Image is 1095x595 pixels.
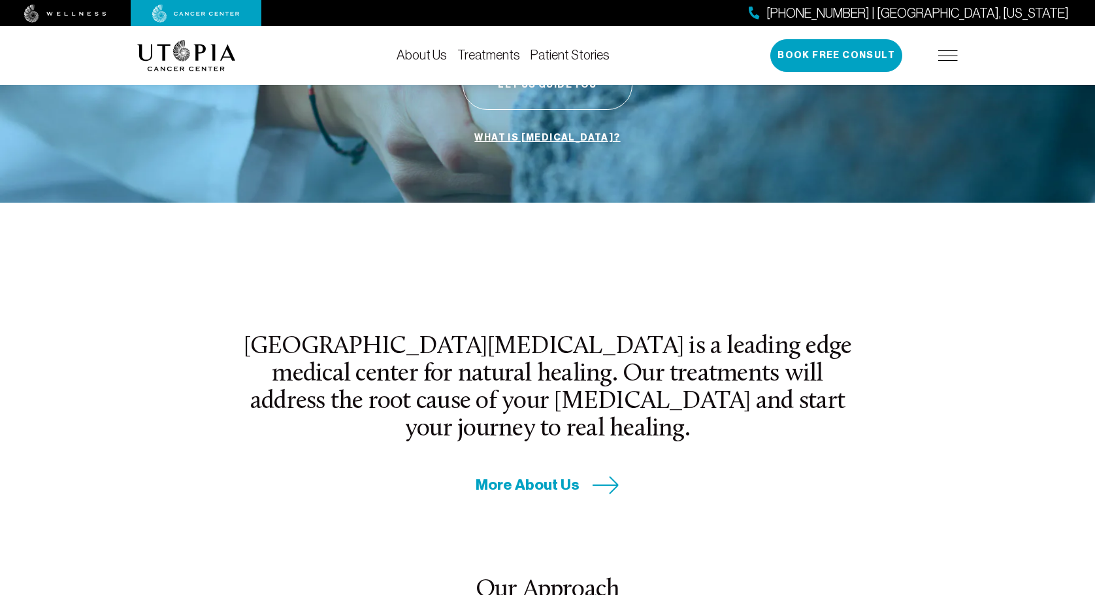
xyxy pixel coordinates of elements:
a: Patient Stories [531,48,610,62]
span: [PHONE_NUMBER] | [GEOGRAPHIC_DATA], [US_STATE] [766,4,1069,23]
a: [PHONE_NUMBER] | [GEOGRAPHIC_DATA], [US_STATE] [749,4,1069,23]
img: logo [137,40,236,71]
a: More About Us [476,475,619,495]
button: Let Us Guide You [463,61,632,110]
a: About Us [397,48,447,62]
img: wellness [24,5,106,23]
h2: [GEOGRAPHIC_DATA][MEDICAL_DATA] is a leading edge medical center for natural healing. Our treatme... [242,333,853,444]
img: cancer center [152,5,240,23]
a: Treatments [457,48,520,62]
img: icon-hamburger [938,50,958,61]
button: Book Free Consult [770,39,902,72]
span: More About Us [476,475,580,495]
a: What is [MEDICAL_DATA]? [471,126,623,150]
